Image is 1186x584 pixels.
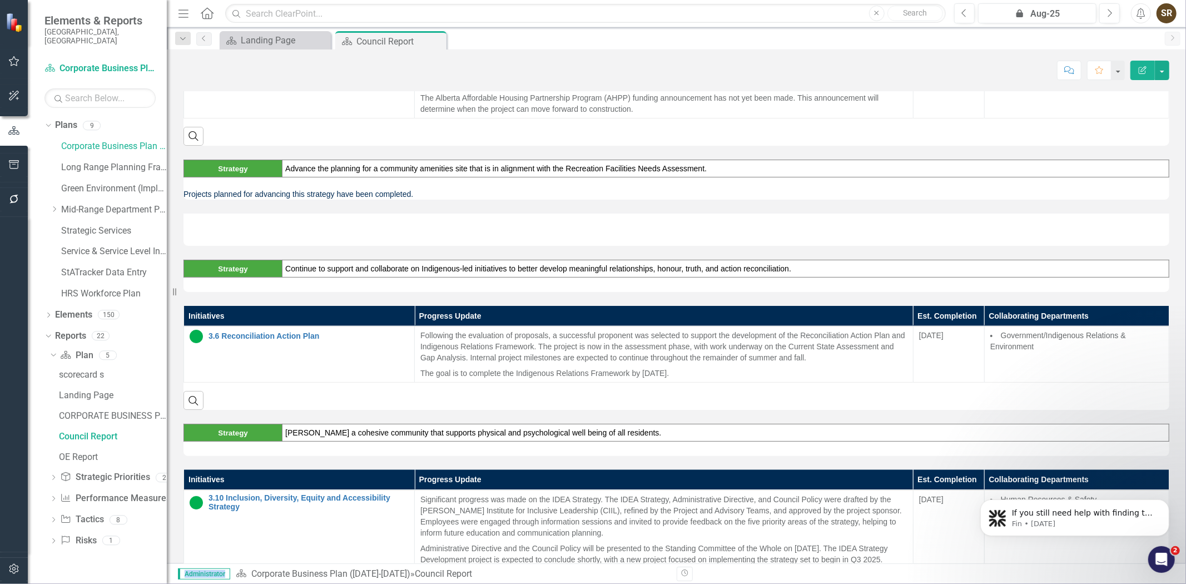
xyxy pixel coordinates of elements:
[60,349,93,362] a: Plan
[190,330,203,343] img: On Track
[61,245,167,258] a: Service & Service Level Inventory
[56,427,167,445] a: Council Report
[61,140,167,153] a: Corporate Business Plan ([DATE]-[DATE])
[919,331,944,340] span: [DATE]
[98,310,120,320] div: 150
[184,326,415,382] td: Double-Click to Edit Right Click for Context Menu
[420,541,907,576] p: Administrative Directive and the Council Policy will be presented to the Standing Committee of th...
[92,331,110,340] div: 22
[59,452,167,462] div: OE Report
[99,350,117,360] div: 5
[183,189,1169,200] p: Projects planned for advancing this strategy have been completed.
[903,8,927,17] span: Search
[59,411,167,421] div: CORPORATE BUSINESS PLAN OVERVIEW
[420,365,907,379] p: The goal is to complete the Indigenous Relations Framework by [DATE].
[60,534,96,547] a: Risks
[61,288,167,300] a: HRS Workforce Plan
[415,326,914,382] td: Double-Click to Edit
[44,62,156,75] a: Corporate Business Plan ([DATE]-[DATE])
[56,365,167,383] a: scorecard s
[1157,3,1177,23] button: SR
[178,568,230,580] span: Administrator
[44,27,156,46] small: [GEOGRAPHIC_DATA], [GEOGRAPHIC_DATA]
[251,568,410,579] a: Corporate Business Plan ([DATE]-[DATE])
[55,330,86,343] a: Reports
[56,386,167,404] a: Landing Page
[919,495,944,504] span: [DATE]
[1171,546,1180,555] span: 2
[55,119,77,132] a: Plans
[6,12,25,32] img: ClearPoint Strategy
[984,326,1169,382] td: Double-Click to Edit
[222,33,328,47] a: Landing Page
[990,331,1126,351] span: Government/Indigenous Relations & Environment
[978,3,1096,23] button: Aug-25
[420,330,907,365] p: Following the evaluation of proposals, a successful proponent was selected to support the develop...
[218,165,247,173] span: Strategy
[60,471,150,484] a: Strategic Priorities
[156,473,173,482] div: 2
[356,34,444,48] div: Council Report
[241,33,328,47] div: Landing Page
[110,515,127,524] div: 8
[209,494,409,511] a: 3.10 Inclusion, Diversity, Equity and Accessibility Strategy
[1148,546,1175,573] iframe: Intercom live chat
[964,476,1186,554] iframe: Intercom notifications message
[415,491,914,580] td: Double-Click to Edit
[44,14,156,27] span: Elements & Reports
[56,448,167,466] a: OE Report
[420,494,907,541] p: Significant progress was made on the IDEA Strategy. The IDEA Strategy, Administrative Directive, ...
[59,370,167,380] div: scorecard s
[59,390,167,400] div: Landing Page
[61,225,167,237] a: Strategic Services
[420,90,907,115] p: The Alberta Affordable Housing Partnership Program (AHPP) funding announcement has not yet been m...
[913,326,984,382] td: Double-Click to Edit
[61,204,167,216] a: Mid-Range Department Plans
[60,513,103,526] a: Tactics
[285,427,1166,438] p: [PERSON_NAME] a cohesive community that supports physical and psychological well being of all res...
[982,7,1093,21] div: Aug-25
[913,491,984,580] td: Double-Click to Edit
[102,536,120,546] div: 1
[59,432,167,442] div: Council Report
[887,6,943,21] button: Search
[415,568,472,579] div: Council Report
[285,263,1166,274] p: Continue to support and collaborate on Indigenous-led initiatives to better develop meaningful re...
[218,265,247,273] span: Strategy
[184,491,415,580] td: Double-Click to Edit Right Click for Context Menu
[44,88,156,108] input: Search Below...
[83,121,101,130] div: 9
[236,568,668,581] div: »
[218,429,247,437] span: Strategy
[209,332,409,340] a: 3.6 Reconciliation Action Plan
[61,266,167,279] a: StATracker Data Entry
[61,182,167,195] a: Green Environment (Implementation)
[60,492,170,505] a: Performance Measures
[55,309,92,321] a: Elements
[61,161,167,174] a: Long Range Planning Framework
[225,4,946,23] input: Search ClearPoint...
[190,496,203,509] img: On Track
[285,163,1166,174] p: Advance the planning for a community amenities site that is in alignment with the Recreation Faci...
[56,407,167,424] a: CORPORATE BUSINESS PLAN OVERVIEW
